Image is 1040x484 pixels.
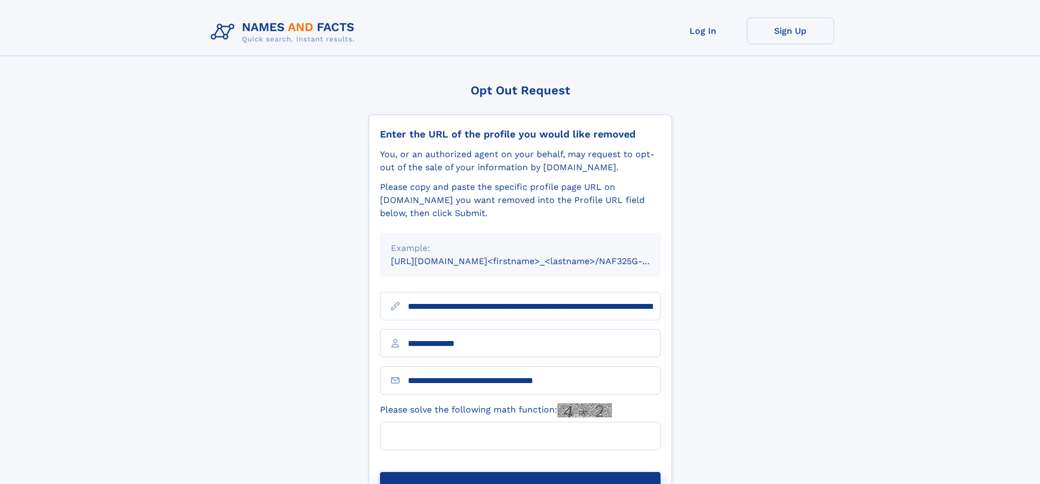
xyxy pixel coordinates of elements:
[380,403,612,417] label: Please solve the following math function:
[380,148,661,174] div: You, or an authorized agent on your behalf, may request to opt-out of the sale of your informatio...
[747,17,834,44] a: Sign Up
[206,17,364,47] img: Logo Names and Facts
[380,181,661,220] div: Please copy and paste the specific profile page URL on [DOMAIN_NAME] you want removed into the Pr...
[391,256,681,266] small: [URL][DOMAIN_NAME]<firstname>_<lastname>/NAF325G-xxxxxxxx
[380,128,661,140] div: Enter the URL of the profile you would like removed
[659,17,747,44] a: Log In
[369,83,672,97] div: Opt Out Request
[391,242,650,255] div: Example:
